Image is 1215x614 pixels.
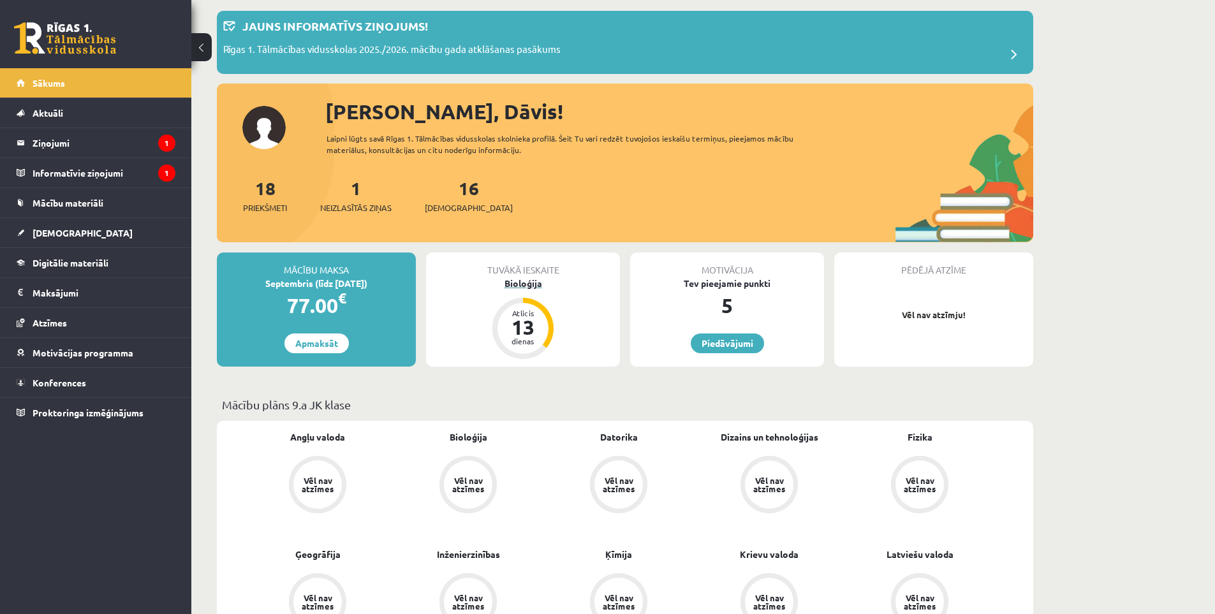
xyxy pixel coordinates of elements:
[320,177,392,214] a: 1Neizlasītās ziņas
[902,594,938,610] div: Vēl nav atzīmes
[320,201,392,214] span: Neizlasītās ziņas
[504,317,542,337] div: 13
[426,277,620,290] div: Bioloģija
[751,594,787,610] div: Vēl nav atzīmes
[17,158,175,187] a: Informatīvie ziņojumi1
[908,430,932,444] a: Fizika
[33,317,67,328] span: Atzīmes
[17,248,175,277] a: Digitālie materiāli
[217,252,416,277] div: Mācību maksa
[284,333,349,353] a: Apmaksāt
[17,128,175,157] a: Ziņojumi1
[694,456,844,516] a: Vēl nav atzīmes
[834,252,1033,277] div: Pēdējā atzīme
[33,347,133,358] span: Motivācijas programma
[14,22,116,54] a: Rīgas 1. Tālmācības vidusskola
[393,456,543,516] a: Vēl nav atzīmes
[450,430,487,444] a: Bioloģija
[33,158,175,187] legend: Informatīvie ziņojumi
[425,201,513,214] span: [DEMOGRAPHIC_DATA]
[300,594,335,610] div: Vēl nav atzīmes
[17,98,175,128] a: Aktuāli
[841,309,1027,321] p: Vēl nav atzīmju!
[504,337,542,345] div: dienas
[437,548,500,561] a: Inženierzinības
[691,333,764,353] a: Piedāvājumi
[425,177,513,214] a: 16[DEMOGRAPHIC_DATA]
[158,164,175,182] i: 1
[33,197,103,208] span: Mācību materiāli
[902,476,938,493] div: Vēl nav atzīmes
[33,227,133,238] span: [DEMOGRAPHIC_DATA]
[242,17,428,34] p: Jauns informatīvs ziņojums!
[243,201,287,214] span: Priekšmeti
[426,252,620,277] div: Tuvākā ieskaite
[33,77,65,89] span: Sākums
[721,430,818,444] a: Dizains un tehnoloģijas
[33,128,175,157] legend: Ziņojumi
[426,277,620,361] a: Bioloģija Atlicis 13 dienas
[217,277,416,290] div: Septembris (līdz [DATE])
[751,476,787,493] div: Vēl nav atzīmes
[17,218,175,247] a: [DEMOGRAPHIC_DATA]
[601,476,637,493] div: Vēl nav atzīmes
[327,133,816,156] div: Laipni lūgts savā Rīgas 1. Tālmācības vidusskolas skolnieka profilā. Šeit Tu vari redzēt tuvojošo...
[290,430,345,444] a: Angļu valoda
[17,368,175,397] a: Konferences
[543,456,694,516] a: Vēl nav atzīmes
[158,135,175,152] i: 1
[17,68,175,98] a: Sākums
[630,252,824,277] div: Motivācija
[338,289,346,307] span: €
[605,548,632,561] a: Ķīmija
[33,257,108,268] span: Digitālie materiāli
[450,594,486,610] div: Vēl nav atzīmes
[223,17,1027,68] a: Jauns informatīvs ziņojums! Rīgas 1. Tālmācības vidusskolas 2025./2026. mācību gada atklāšanas pa...
[33,377,86,388] span: Konferences
[222,396,1028,413] p: Mācību plāns 9.a JK klase
[630,277,824,290] div: Tev pieejamie punkti
[17,278,175,307] a: Maksājumi
[740,548,799,561] a: Krievu valoda
[33,278,175,307] legend: Maksājumi
[325,96,1033,127] div: [PERSON_NAME], Dāvis!
[33,107,63,119] span: Aktuāli
[600,430,638,444] a: Datorika
[300,476,335,493] div: Vēl nav atzīmes
[33,407,144,418] span: Proktoringa izmēģinājums
[217,290,416,321] div: 77.00
[630,290,824,321] div: 5
[295,548,341,561] a: Ģeogrāfija
[17,188,175,217] a: Mācību materiāli
[17,308,175,337] a: Atzīmes
[17,398,175,427] a: Proktoringa izmēģinājums
[223,42,561,60] p: Rīgas 1. Tālmācības vidusskolas 2025./2026. mācību gada atklāšanas pasākums
[450,476,486,493] div: Vēl nav atzīmes
[17,338,175,367] a: Motivācijas programma
[601,594,637,610] div: Vēl nav atzīmes
[504,309,542,317] div: Atlicis
[844,456,995,516] a: Vēl nav atzīmes
[242,456,393,516] a: Vēl nav atzīmes
[887,548,954,561] a: Latviešu valoda
[243,177,287,214] a: 18Priekšmeti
